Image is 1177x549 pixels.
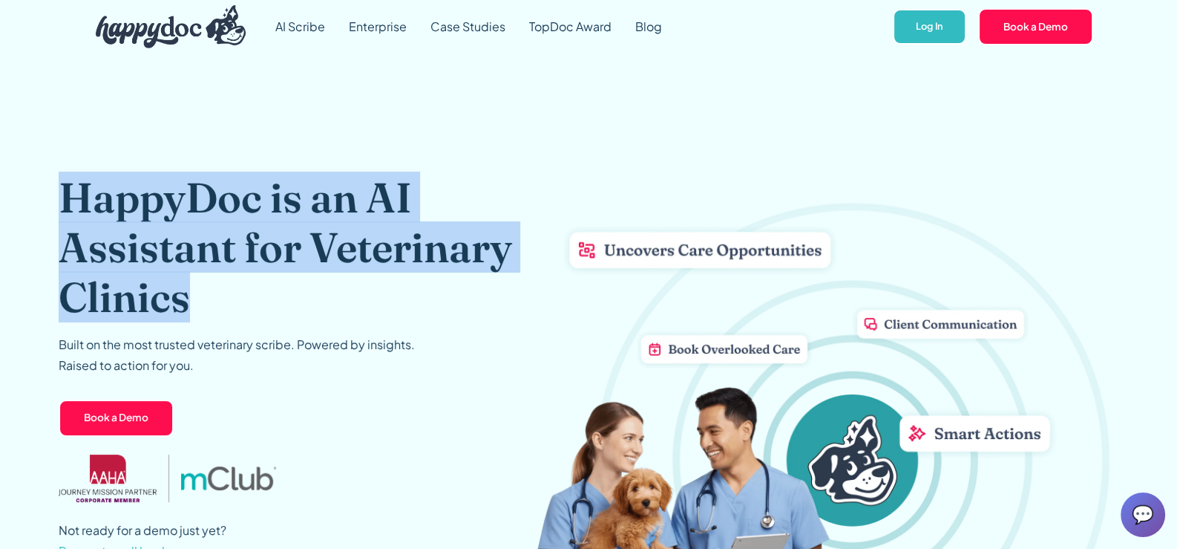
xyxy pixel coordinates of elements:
h1: HappyDoc is an AI Assistant for Veterinary Clinics [59,172,535,322]
img: HappyDoc Logo: A happy dog with his ear up, listening. [96,5,246,48]
a: Log In [893,9,966,45]
img: mclub logo [181,467,276,490]
a: Book a Demo [978,8,1093,45]
p: Built on the most trusted veterinary scribe. Powered by insights. Raised to action for you. [59,334,415,376]
a: home [84,1,246,52]
a: Book a Demo [59,400,174,437]
img: AAHA Advantage logo [59,455,157,502]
